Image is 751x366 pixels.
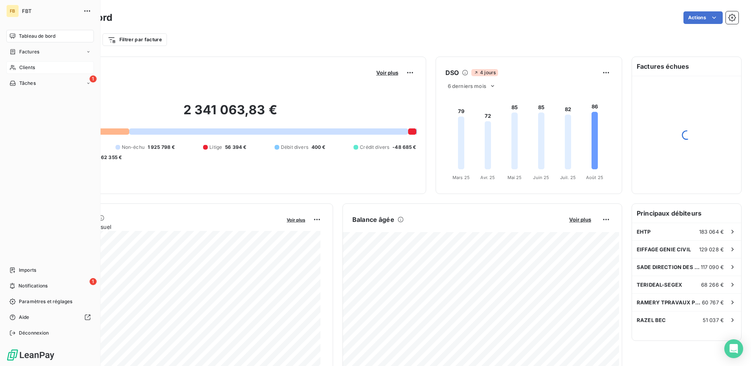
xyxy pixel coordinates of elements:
[637,299,702,306] span: RAMERY TPRAVAUX PUBLICS
[480,175,495,180] tspan: Avr. 25
[6,46,94,58] a: Factures
[360,144,389,151] span: Crédit divers
[19,33,55,40] span: Tableau de bord
[632,204,741,223] h6: Principaux débiteurs
[19,80,36,87] span: Tâches
[452,175,470,180] tspan: Mars 25
[90,75,97,82] span: 1
[699,229,724,235] span: 183 064 €
[637,317,666,323] span: RAZEL BEC
[586,175,603,180] tspan: Août 25
[209,144,222,151] span: Litige
[683,11,723,24] button: Actions
[567,216,593,223] button: Voir plus
[352,215,394,224] h6: Balance âgée
[225,144,246,151] span: 56 394 €
[632,57,741,76] h6: Factures échues
[702,299,724,306] span: 60 767 €
[19,64,35,71] span: Clients
[6,295,94,308] a: Paramètres et réglages
[44,223,281,231] span: Chiffre d'affaires mensuel
[560,175,576,180] tspan: Juil. 25
[6,264,94,276] a: Imports
[311,144,326,151] span: 400 €
[376,70,398,76] span: Voir plus
[703,317,724,323] span: 51 037 €
[374,69,401,76] button: Voir plus
[6,311,94,324] a: Aide
[637,246,691,253] span: EIFFAGE GENIE CIVIL
[392,144,416,151] span: -48 685 €
[19,267,36,274] span: Imports
[19,314,29,321] span: Aide
[18,282,48,289] span: Notifications
[448,83,486,89] span: 6 derniers mois
[6,30,94,42] a: Tableau de bord
[6,349,55,361] img: Logo LeanPay
[19,48,39,55] span: Factures
[724,339,743,358] div: Open Intercom Messenger
[701,264,724,270] span: 117 090 €
[637,264,701,270] span: SADE DIRECTION DES HAUTS DE FRANCE
[103,33,167,46] button: Filtrer par facture
[471,69,498,76] span: 4 jours
[284,216,308,223] button: Voir plus
[44,102,416,126] h2: 2 341 063,83 €
[19,329,49,337] span: Déconnexion
[6,5,19,17] div: FB
[533,175,549,180] tspan: Juin 25
[287,217,305,223] span: Voir plus
[122,144,145,151] span: Non-échu
[701,282,724,288] span: 68 266 €
[6,77,94,90] a: 1Tâches
[507,175,522,180] tspan: Mai 25
[281,144,308,151] span: Débit divers
[19,298,72,305] span: Paramètres et réglages
[637,282,682,288] span: TERIDEAL-SEGEX
[699,246,724,253] span: 129 028 €
[6,61,94,74] a: Clients
[22,8,79,14] span: FBT
[90,278,97,285] span: 1
[569,216,591,223] span: Voir plus
[148,144,175,151] span: 1 925 798 €
[99,154,122,161] span: -62 355 €
[445,68,459,77] h6: DSO
[637,229,651,235] span: EHTP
